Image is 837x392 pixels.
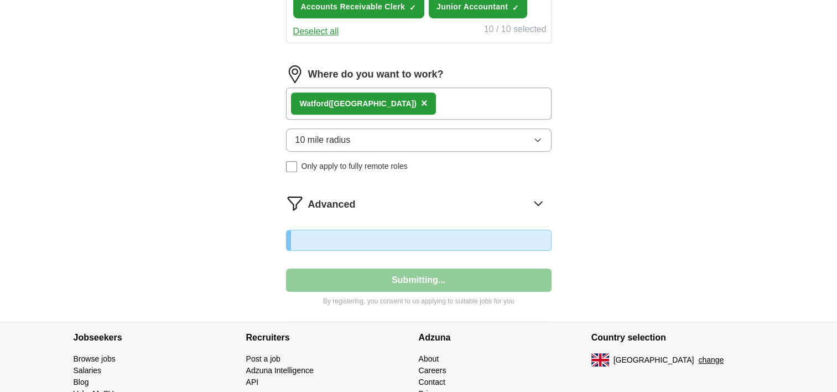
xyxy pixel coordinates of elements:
[484,23,547,38] div: 10 / 10 selected
[419,354,439,363] a: About
[74,378,89,386] a: Blog
[74,366,102,375] a: Salaries
[419,378,445,386] a: Contact
[591,322,764,353] h4: Country selection
[308,67,444,82] label: Where do you want to work?
[295,133,351,147] span: 10 mile radius
[614,354,694,366] span: [GEOGRAPHIC_DATA]
[286,269,552,292] button: Submitting...
[436,1,508,13] span: Junior Accountant
[246,366,314,375] a: Adzuna Intelligence
[591,353,609,367] img: UK flag
[300,98,417,110] div: ord
[246,354,280,363] a: Post a job
[286,296,552,306] p: By registering, you consent to us applying to suitable jobs for you
[421,97,428,109] span: ×
[300,99,316,108] strong: Watf
[308,197,356,212] span: Advanced
[409,3,416,12] span: ✓
[293,25,339,38] button: Deselect all
[286,65,304,83] img: location.png
[286,161,297,172] input: Only apply to fully remote roles
[512,3,519,12] span: ✓
[74,354,116,363] a: Browse jobs
[301,161,408,172] span: Only apply to fully remote roles
[286,194,304,212] img: filter
[329,99,417,108] span: ([GEOGRAPHIC_DATA])
[286,128,552,152] button: 10 mile radius
[419,366,446,375] a: Careers
[246,378,259,386] a: API
[421,95,428,112] button: ×
[301,1,405,13] span: Accounts Receivable Clerk
[698,354,724,366] button: change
